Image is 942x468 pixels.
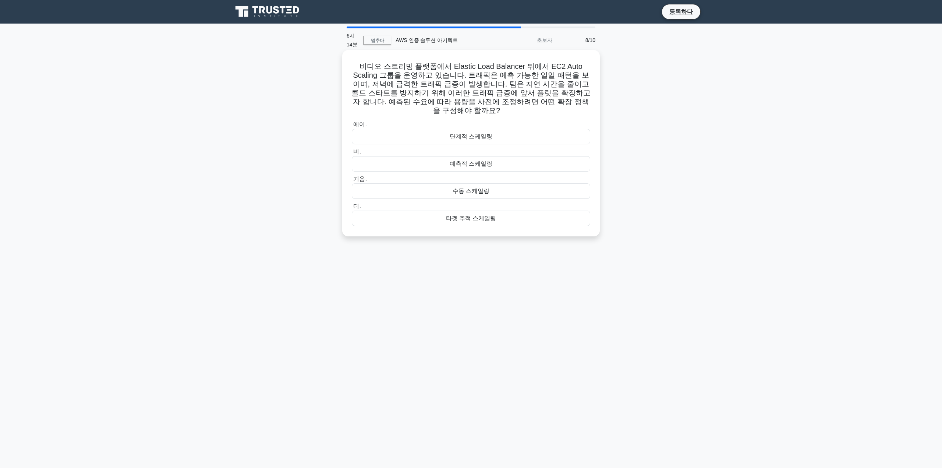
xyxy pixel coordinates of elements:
a: 등록하다 [665,7,697,16]
font: 디. [353,203,361,209]
font: 수동 스케일링 [453,188,489,194]
a: 멈추다 [364,36,391,45]
font: 멈추다 [371,38,384,43]
font: 8/10 [585,37,595,43]
font: 비. [353,148,361,155]
font: 비디오 스트리밍 플랫폼에서 Elastic Load Balancer 뒤에서 EC2 Auto Scaling 그룹을 운영하고 있습니다. 트래픽은 예측 가능한 일일 패턴을 보이며, ... [351,62,591,115]
font: 타겟 추적 스케일링 [446,215,496,221]
font: 초보자 [537,37,552,43]
font: 기음. [353,176,366,182]
font: 6시 14분 [347,33,358,47]
font: 단계적 스케일링 [450,133,492,140]
font: 에이. [353,121,366,127]
font: AWS 인증 솔루션 아키텍트 [396,37,458,43]
font: 예측적 스케일링 [450,161,492,167]
font: 등록하다 [669,8,693,15]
